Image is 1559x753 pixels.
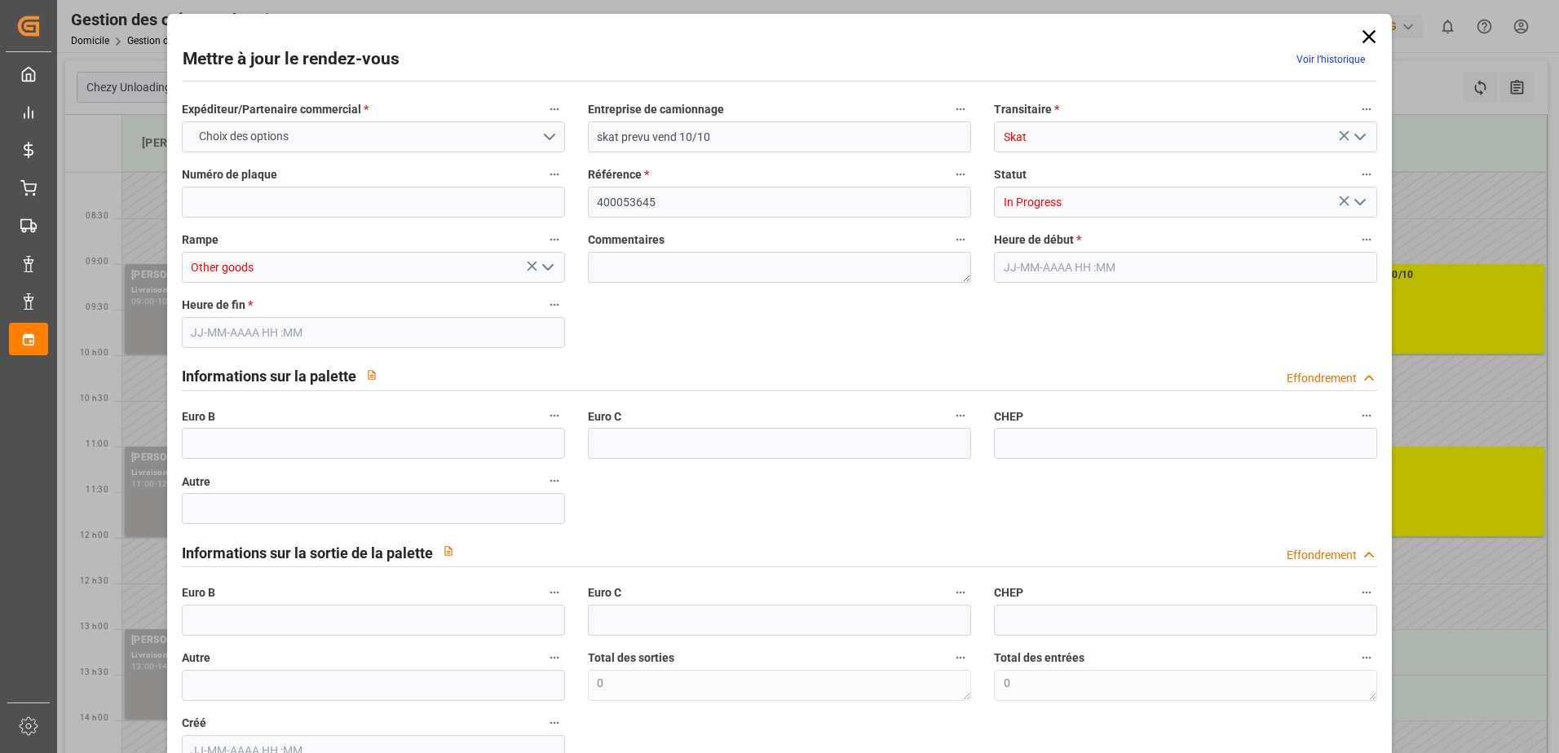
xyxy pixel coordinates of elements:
font: Numéro de plaque [182,168,277,181]
font: CHEP [994,586,1023,599]
textarea: 0 [588,670,971,701]
input: Type à rechercher/sélectionner [994,187,1377,218]
h2: Informations sur la sortie de la palette [182,542,433,564]
button: Euro B [544,405,565,426]
button: Expéditeur/Partenaire commercial * [544,99,565,120]
button: Rampe [544,229,565,250]
button: Autre [544,647,565,668]
button: Euro C [950,405,971,426]
font: Référence [588,168,642,181]
font: Heure de fin [182,298,245,311]
button: CHEP [1356,582,1377,603]
button: Commentaires [950,229,971,250]
font: CHEP [994,410,1023,423]
button: View description [433,535,464,566]
font: Total des sorties [588,651,674,664]
button: Référence * [950,164,971,185]
font: Rampe [182,233,219,246]
font: Heure de début [994,233,1074,246]
font: Créé [182,716,206,729]
button: Ouvrir le menu [534,255,559,280]
input: Type à rechercher/sélectionner [182,252,565,283]
button: Ouvrir le menu [182,121,565,152]
h2: Mettre à jour le rendez-vous [183,46,400,73]
button: Ouvrir le menu [1347,190,1371,215]
button: Entreprise de camionnage [950,99,971,120]
font: Euro B [182,586,215,599]
textarea: 0 [994,670,1377,701]
button: Statut [1356,164,1377,185]
div: Effondrement [1287,370,1357,387]
button: Numéro de plaque [544,164,565,185]
font: Euro C [588,410,621,423]
font: Expéditeur/Partenaire commercial [182,103,361,116]
button: Créé [544,712,565,733]
button: Transitaire * [1356,99,1377,120]
button: Euro C [950,582,971,603]
input: JJ-MM-AAAA HH :MM [994,252,1377,283]
div: Effondrement [1287,547,1357,564]
button: Autre [544,470,565,491]
button: Total des entrées [1356,647,1377,668]
button: Total des sorties [950,647,971,668]
font: Autre [182,651,210,664]
input: JJ-MM-AAAA HH :MM [182,317,565,348]
button: Euro B [544,582,565,603]
button: Heure de fin * [544,294,565,315]
font: Autre [182,475,210,488]
font: Entreprise de camionnage [588,103,724,116]
button: CHEP [1356,405,1377,426]
font: Transitaire [994,103,1052,116]
h2: Informations sur la palette [182,365,356,387]
font: Statut [994,168,1027,181]
font: Euro C [588,586,621,599]
button: Heure de début * [1356,229,1377,250]
font: Total des entrées [994,651,1084,664]
a: Voir l’historique [1296,54,1365,65]
button: View description [356,359,387,390]
font: Euro B [182,410,215,423]
button: Ouvrir le menu [1347,125,1371,150]
font: Commentaires [588,233,665,246]
span: Choix des options [191,128,297,145]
